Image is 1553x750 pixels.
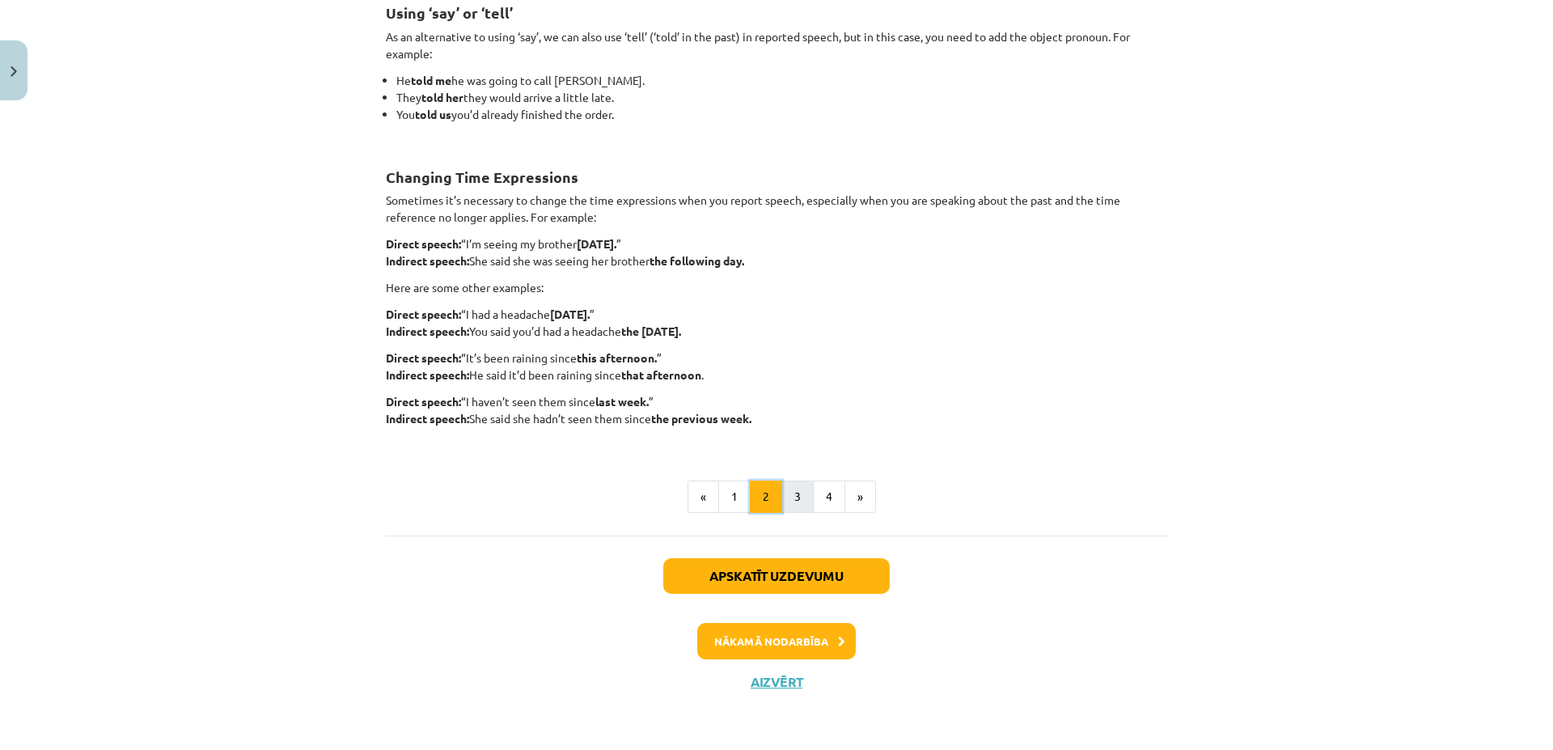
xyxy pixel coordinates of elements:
strong: Indirect speech: [386,411,469,426]
p: “I haven’t seen them since ” She said she hadn’t seen them since [386,393,1167,444]
li: You you’d already finished the order. [396,106,1167,140]
strong: Direct speech: [386,307,461,321]
p: Here are some other examples: [386,279,1167,296]
strong: Using ‘say’ or ‘tell’ [386,3,513,22]
strong: told her [421,90,463,104]
strong: Indirect speech: [386,324,469,338]
strong: that afternoon [621,367,701,382]
img: icon-close-lesson-0947bae3869378f0d4975bcd49f059093ad1ed9edebbc8119c70593378902aed.svg [11,66,17,77]
strong: told us [415,107,451,121]
strong: Changing Time Expressions [386,167,578,186]
strong: told me [411,73,451,87]
p: “It’s been raining since ” He said it’d been raining since . [386,350,1167,383]
button: Apskatīt uzdevumu [663,558,890,594]
p: Sometimes it’s necessary to change the time expressions when you report speech, especially when y... [386,192,1167,226]
strong: this afternoon. [577,350,657,365]
strong: the following day. [650,253,744,268]
strong: Direct speech: [386,394,461,409]
p: “I’m seeing my brother ” She said she was seeing her brother [386,235,1167,269]
strong: the [DATE]. [621,324,681,338]
button: » [844,481,876,513]
button: Aizvērt [746,674,807,690]
strong: [DATE]. [550,307,590,321]
button: 3 [781,481,814,513]
strong: Direct speech: [386,236,461,251]
button: Nākamā nodarbība [697,623,856,660]
button: 1 [718,481,751,513]
button: « [688,481,719,513]
li: They they would arrive a little late. [396,89,1167,106]
strong: last week. [595,394,649,409]
p: “I had a headache ” You said you’d had a headache [386,306,1167,340]
nav: Page navigation example [386,481,1167,513]
strong: Indirect speech: [386,253,469,268]
strong: the previous week. [651,411,751,426]
strong: Indirect speech: [386,367,469,382]
strong: Direct speech: [386,350,461,365]
p: As an alternative to using ‘say’, we can also use ‘tell’ (‘told’ in the past) in reported speech,... [386,28,1167,62]
strong: [DATE]. [577,236,616,251]
li: He he was going to call [PERSON_NAME]. [396,72,1167,89]
button: 4 [813,481,845,513]
button: 2 [750,481,782,513]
